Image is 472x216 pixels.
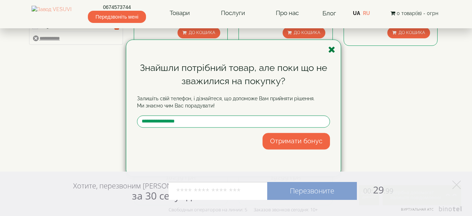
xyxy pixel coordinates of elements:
[137,95,330,109] p: Залишіть свій телефон, і дізнайтеся, що допоможе Вам прийняти рішення. Ми знаємо чим Вас порадувати!
[363,186,373,196] span: 00:
[132,189,196,202] span: за 30 секунд?
[73,181,196,201] div: Хотите, перезвоним [PERSON_NAME]
[397,206,463,216] a: Виртуальная АТС
[357,183,393,196] span: 29
[267,182,357,200] a: Перезвоните
[137,61,330,88] div: Знайшли потрібний товар, але поки що не зважилися на покупку?
[384,186,393,196] span: :99
[263,133,330,149] button: Отримати бонус
[169,207,318,212] div: Свободных операторов на линии: 5 Заказов звонков сегодня: 10+
[401,207,434,212] span: Виртуальная АТС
